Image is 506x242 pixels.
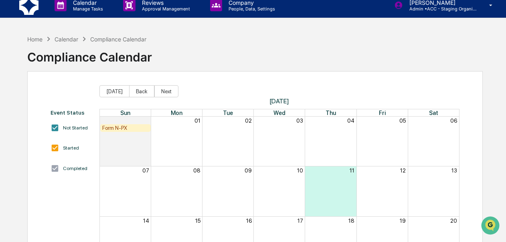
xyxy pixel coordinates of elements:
[63,125,88,131] div: Not Started
[99,97,459,105] span: [DATE]
[67,6,107,12] p: Manage Tasks
[296,117,303,124] button: 03
[379,109,386,116] span: Fri
[120,109,130,116] span: Sun
[142,167,149,174] button: 07
[8,16,146,29] p: How can we help?
[222,6,279,12] p: People, Data, Settings
[223,109,233,116] span: Tue
[403,6,478,12] p: Admin • ACC - Staging Organization
[273,109,285,116] span: Wed
[27,43,152,64] div: Compliance Calendar
[57,135,97,142] a: Powered byPylon
[171,109,182,116] span: Mon
[429,109,438,116] span: Sat
[350,167,354,174] button: 11
[16,116,51,124] span: Data Lookup
[66,101,99,109] span: Attestations
[129,85,154,97] button: Back
[400,217,406,224] button: 19
[399,117,406,124] button: 05
[194,117,200,124] button: 01
[8,61,22,76] img: 1746055101610-c473b297-6a78-478c-a979-82029cc54cd1
[450,217,457,224] button: 20
[55,36,78,43] div: Calendar
[400,167,406,174] button: 12
[102,125,149,131] div: Form N-PX
[8,117,14,123] div: 🔎
[450,117,457,124] button: 06
[63,166,87,171] div: Completed
[27,69,101,76] div: We're available if you need us!
[5,98,55,112] a: 🖐️Preclearance
[99,85,130,97] button: [DATE]
[16,101,52,109] span: Preclearance
[55,98,103,112] a: 🗄️Attestations
[51,109,91,116] div: Event Status
[326,109,336,116] span: Thu
[8,102,14,108] div: 🖐️
[154,85,178,97] button: Next
[143,217,149,224] button: 14
[347,117,354,124] button: 04
[136,64,146,73] button: Start new chat
[480,215,502,237] iframe: Open customer support
[245,117,252,124] button: 02
[297,167,303,174] button: 10
[58,102,65,108] div: 🗄️
[298,217,303,224] button: 17
[246,217,252,224] button: 16
[348,217,354,224] button: 18
[144,117,149,124] button: 31
[27,36,43,43] div: Home
[5,113,54,127] a: 🔎Data Lookup
[136,6,194,12] p: Approval Management
[27,61,132,69] div: Start new chat
[195,217,200,224] button: 15
[63,145,79,151] div: Started
[451,167,457,174] button: 13
[80,136,97,142] span: Pylon
[245,167,252,174] button: 09
[193,167,200,174] button: 08
[90,36,146,43] div: Compliance Calendar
